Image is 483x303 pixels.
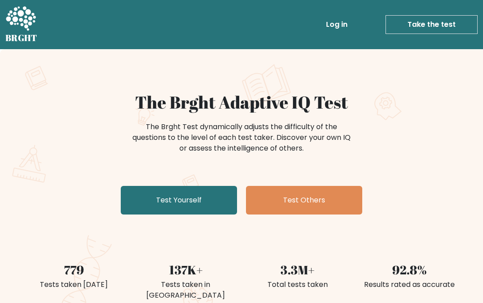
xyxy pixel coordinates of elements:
div: 779 [23,261,124,279]
a: Test Yourself [121,186,237,215]
a: BRGHT [5,4,38,46]
div: Tests taken in [GEOGRAPHIC_DATA] [135,279,236,301]
div: Tests taken [DATE] [23,279,124,290]
div: 92.8% [359,261,460,279]
a: Log in [322,16,351,34]
a: Take the test [386,15,478,34]
h1: The Brght Adaptive IQ Test [23,92,460,113]
div: Results rated as accurate [359,279,460,290]
div: Total tests taken [247,279,348,290]
div: The Brght Test dynamically adjusts the difficulty of the questions to the level of each test take... [130,122,353,154]
div: 137K+ [135,261,236,279]
h5: BRGHT [5,33,38,43]
a: Test Others [246,186,362,215]
div: 3.3M+ [247,261,348,279]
